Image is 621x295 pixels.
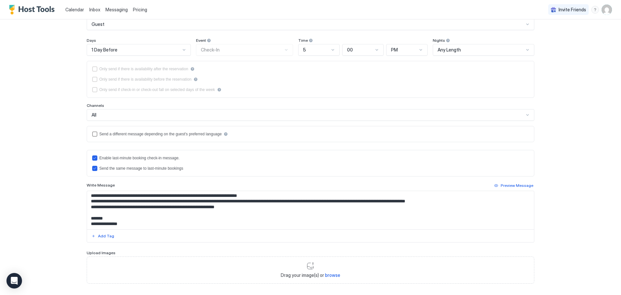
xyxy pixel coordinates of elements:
span: Inbox [89,7,100,12]
span: browse [325,272,340,278]
span: Invite Friends [559,7,586,13]
span: Drag your image(s) or [281,272,340,278]
a: Inbox [89,6,100,13]
a: Messaging [105,6,128,13]
div: languagesEnabled [92,131,529,137]
button: Add Tag [91,232,115,240]
div: lastMinuteMessageIsTheSame [92,166,529,171]
span: Upload Images [87,250,115,255]
span: Nights [433,38,445,43]
div: beforeReservation [92,77,529,82]
div: Open Intercom Messenger [6,273,22,289]
span: Event [196,38,206,43]
div: afterReservation [92,66,529,72]
span: Guest [92,21,104,27]
div: Send a different message depending on the guest's preferred language [99,132,222,136]
span: Days [87,38,96,43]
textarea: Input Field [87,191,534,229]
div: menu [591,6,599,14]
div: User profile [602,5,612,15]
a: Host Tools Logo [9,5,58,15]
span: 5 [303,47,306,53]
div: Send the same message to last-minute bookings [99,166,183,171]
span: Channels [87,103,104,108]
div: Preview Message [501,183,533,188]
a: Calendar [65,6,84,13]
div: Enable last-minute booking check-in message. [99,156,180,160]
div: isLimited [92,87,529,92]
span: Messaging [105,7,128,12]
span: Calendar [65,7,84,12]
span: Time [298,38,308,43]
div: Add Tag [98,233,114,239]
div: Only send if there is availability before the reservation [99,77,191,82]
button: Preview Message [493,182,534,189]
span: PM [391,47,398,53]
span: Write Message [87,183,115,187]
div: lastMinuteMessageEnabled [92,155,529,161]
div: Only send if there is availability after the reservation [99,67,188,71]
div: Only send if check-in or check-out fall on selected days of the week [99,87,215,92]
span: 1 Day Before [92,47,117,53]
span: Pricing [133,7,147,13]
span: All [92,112,96,118]
span: 00 [347,47,353,53]
span: Any Length [438,47,461,53]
